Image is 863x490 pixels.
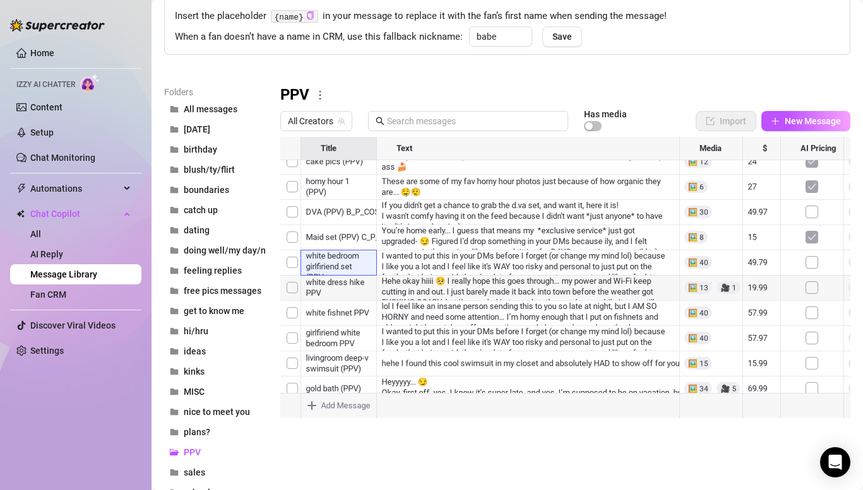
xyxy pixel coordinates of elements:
button: catch up [164,200,265,220]
a: AI Reply [30,249,63,259]
button: All messages [164,99,265,119]
span: plans? [184,427,210,437]
span: Save [552,32,572,42]
span: birthday [184,144,217,155]
a: Setup [30,127,54,137]
button: nice to meet you [164,402,265,422]
button: feeling replies [164,260,265,281]
button: dating [164,220,265,240]
span: Chat Copilot [30,204,120,224]
button: plans? [164,422,265,442]
button: kinks [164,361,265,382]
article: Has media [584,110,627,118]
span: MISC [184,387,205,397]
span: folder [170,145,179,154]
span: Automations [30,178,120,199]
span: blush/ty/flirt [184,165,235,175]
a: Home [30,48,54,58]
a: Chat Monitoring [30,153,95,163]
img: AI Chatter [80,74,100,92]
button: ideas [164,341,265,361]
button: boundaries [164,180,265,200]
span: folder [170,286,179,295]
span: get to know me [184,306,244,316]
a: All [30,229,41,239]
span: All messages [184,104,237,114]
span: folder [170,327,179,335]
span: folder [170,347,179,356]
span: Insert the placeholder in your message to replace it with the fan’s first name when sending the m... [175,9,840,24]
span: folder [170,226,179,235]
span: folder [170,266,179,275]
span: dating [184,225,210,235]
span: folder [170,306,179,315]
button: [DATE] [164,119,265,139]
button: Click to Copy [306,11,314,21]
button: New Message [761,111,850,131]
div: Open Intercom Messenger [820,447,850,477]
span: free pics messages [184,286,261,296]
button: blush/ty/flirt [164,160,265,180]
span: search [376,117,384,125]
span: team [338,117,345,125]
a: Fan CRM [30,289,66,300]
button: sales [164,462,265,482]
span: nice to meet you [184,407,250,417]
button: PPV [164,442,265,462]
span: folder [170,125,179,134]
span: folder [170,387,179,396]
code: {name} [271,10,318,23]
span: folder [170,407,179,416]
button: birthday [164,139,265,160]
a: Settings [30,346,64,356]
h3: PPV [280,85,309,105]
img: Chat Copilot [16,209,25,218]
span: PPV [184,447,201,457]
button: MISC [164,382,265,402]
button: Import [696,111,756,131]
input: Search messages [387,114,561,128]
article: Folders [164,85,265,99]
span: folder [170,165,179,174]
span: more [314,90,326,101]
span: catch up [184,205,218,215]
img: logo-BBDzfeDw.svg [10,19,105,32]
a: Message Library [30,269,97,279]
span: folder [170,367,179,376]
span: folder [170,246,179,255]
span: folder [170,185,179,194]
span: folder [170,428,179,436]
span: Izzy AI Chatter [16,79,75,91]
span: [DATE] [184,124,210,134]
span: boundaries [184,185,229,195]
span: plus [771,117,780,125]
span: thunderbolt [16,184,27,194]
span: copy [306,11,314,20]
span: All Creators [288,112,345,131]
span: sales [184,467,205,477]
span: hi/hru [184,326,208,336]
a: Discover Viral Videos [30,320,116,330]
button: Save [542,26,582,47]
button: free pics messages [164,281,265,301]
span: folder [170,206,179,214]
span: When a fan doesn’t have a name in CRM, use this fallback nickname: [175,30,463,45]
span: kinks [184,366,205,376]
span: doing well/my day/night [184,245,282,255]
a: Content [30,102,62,112]
button: doing well/my day/night [164,240,265,260]
span: folder [170,105,179,114]
span: feeling replies [184,265,242,276]
span: New Message [785,116,841,126]
span: ideas [184,346,206,356]
span: folder-open [170,448,179,457]
span: folder [170,468,179,477]
button: hi/hru [164,321,265,341]
button: get to know me [164,301,265,321]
